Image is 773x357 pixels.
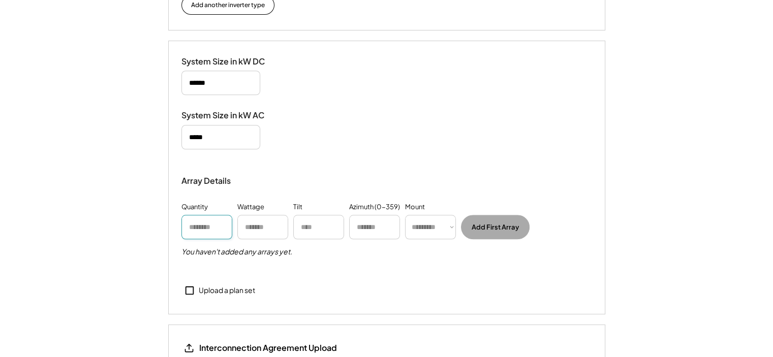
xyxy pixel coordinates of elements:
div: Upload a plan set [199,285,255,296]
div: Interconnection Agreement Upload [199,342,337,353]
div: System Size in kW AC [181,110,283,121]
div: Azimuth (0-359) [349,202,400,212]
div: Quantity [181,202,208,212]
div: Wattage [237,202,264,212]
div: Array Details [181,175,232,187]
button: Add First Array [461,215,530,239]
div: System Size in kW DC [181,56,283,67]
h5: You haven't added any arrays yet. [181,247,292,257]
div: Tilt [293,202,302,212]
div: Mount [405,202,425,212]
